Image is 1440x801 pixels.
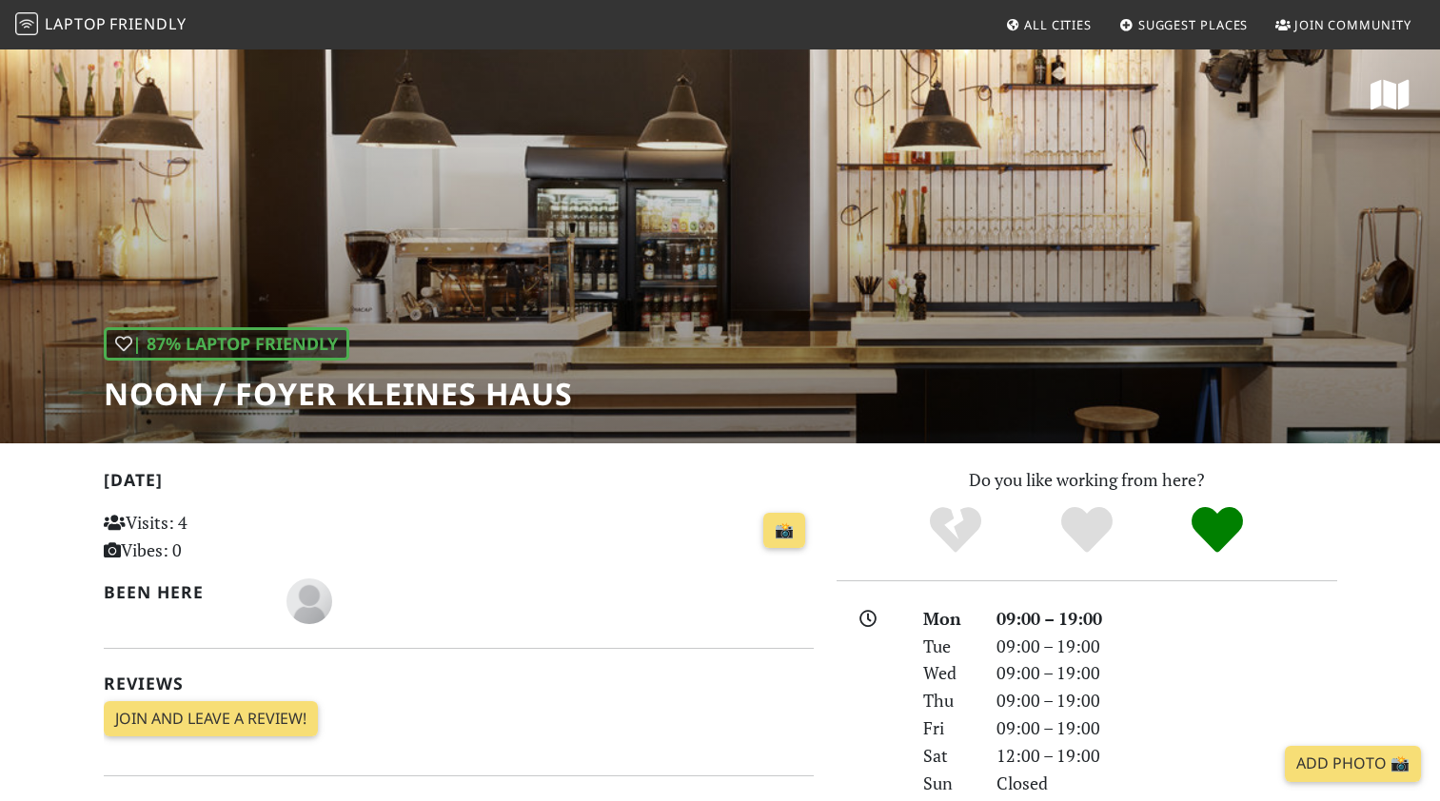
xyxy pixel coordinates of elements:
div: Tue [912,633,984,660]
div: 09:00 – 19:00 [985,659,1349,687]
span: Laptop [45,13,107,34]
div: Closed [985,770,1349,797]
a: LaptopFriendly LaptopFriendly [15,9,187,42]
a: All Cities [997,8,1099,42]
a: Suggest Places [1112,8,1256,42]
h2: [DATE] [104,470,814,498]
div: Thu [912,687,984,714]
div: Sun [912,770,984,797]
a: Join Community [1268,8,1419,42]
div: 09:00 – 19:00 [985,605,1349,633]
div: | 87% Laptop Friendly [104,327,349,361]
div: Fri [912,714,984,742]
p: Do you like working from here? [837,466,1337,494]
div: Definitely! [1152,504,1283,557]
div: No [890,504,1021,557]
div: Wed [912,659,984,687]
div: Sat [912,742,984,770]
img: LaptopFriendly [15,12,38,35]
div: 09:00 – 19:00 [985,687,1349,714]
a: 📸 [763,513,805,549]
img: blank-535327c66bd565773addf3077783bbfce4b00ec00e9fd257753287c682c7fa38.png [286,578,332,624]
h1: noon / Foyer Kleines Haus [104,376,573,412]
span: Suggest Places [1138,16,1249,33]
div: 09:00 – 19:00 [985,714,1349,742]
a: Join and leave a review! [104,701,318,737]
div: 12:00 – 19:00 [985,742,1349,770]
h2: Reviews [104,674,814,694]
span: Join Community [1294,16,1411,33]
span: All Cities [1024,16,1092,33]
div: 09:00 – 19:00 [985,633,1349,660]
span: Paula Menzel [286,588,332,611]
span: Friendly [109,13,186,34]
a: Add Photo 📸 [1285,746,1421,782]
h2: Been here [104,582,265,602]
div: Yes [1021,504,1153,557]
div: Mon [912,605,984,633]
p: Visits: 4 Vibes: 0 [104,509,325,564]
